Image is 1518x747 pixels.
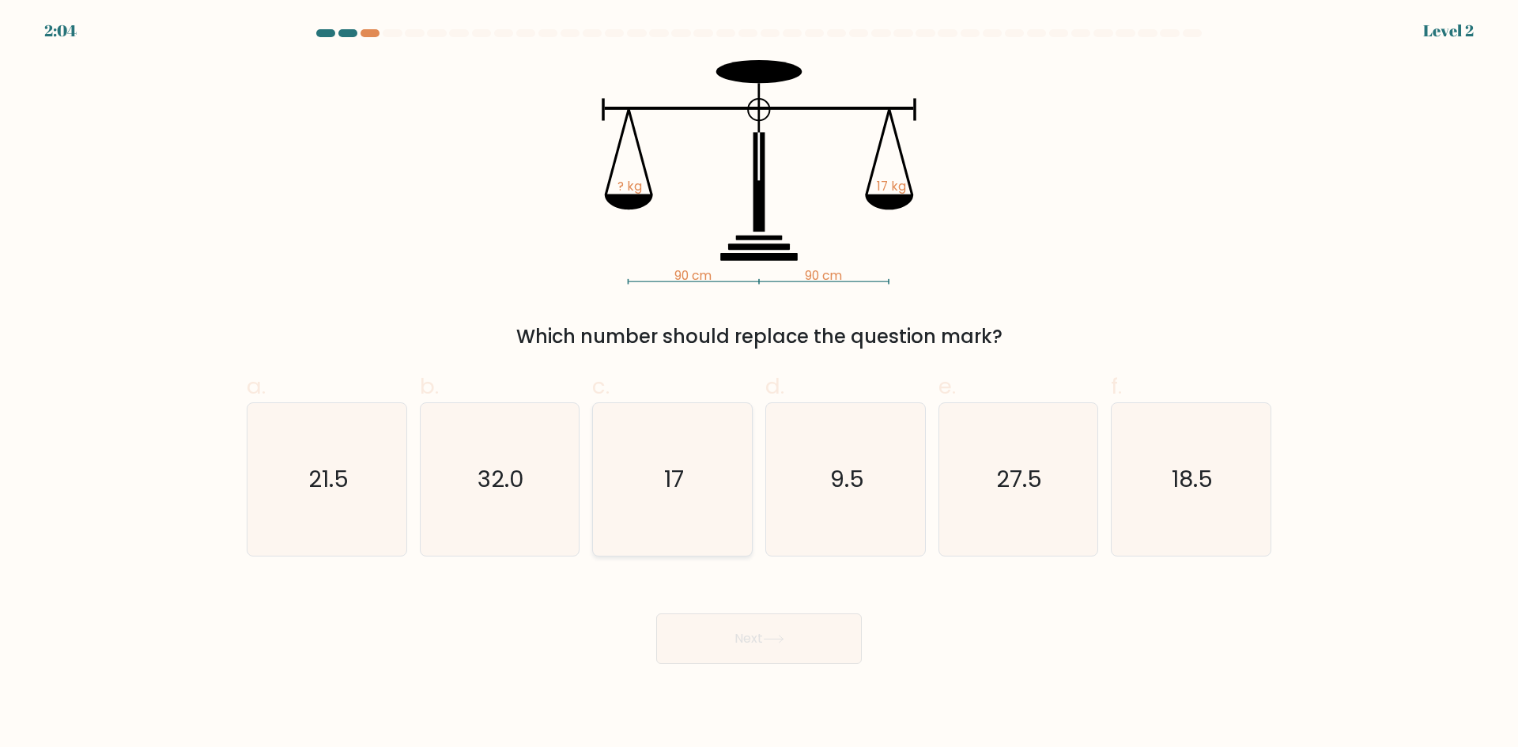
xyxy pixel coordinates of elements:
text: 27.5 [997,463,1043,495]
button: Next [656,613,862,664]
span: d. [765,371,784,402]
tspan: ? kg [617,178,642,194]
text: 9.5 [830,463,864,495]
tspan: 90 cm [805,267,842,284]
div: 2:04 [44,19,77,43]
span: e. [938,371,956,402]
div: Level 2 [1423,19,1474,43]
text: 18.5 [1172,463,1214,495]
span: f. [1111,371,1122,402]
text: 32.0 [478,463,524,495]
span: c. [592,371,610,402]
div: Which number should replace the question mark? [256,323,1262,351]
span: b. [420,371,439,402]
span: a. [247,371,266,402]
tspan: 17 kg [877,178,906,194]
tspan: 90 cm [674,267,712,284]
text: 17 [664,463,684,495]
text: 21.5 [308,463,349,495]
